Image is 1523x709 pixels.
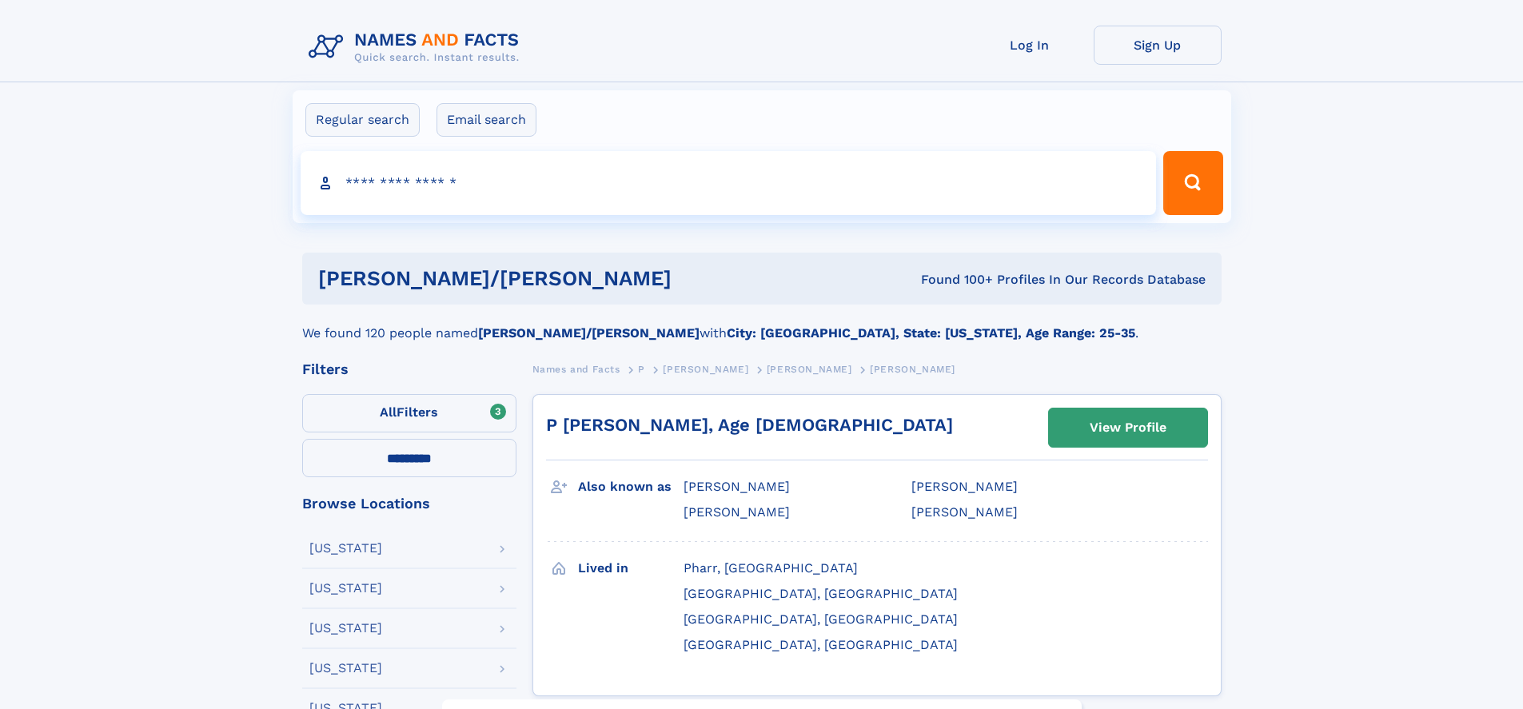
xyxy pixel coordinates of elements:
div: [US_STATE] [309,662,382,675]
span: [PERSON_NAME] [911,504,1018,520]
span: [GEOGRAPHIC_DATA], [GEOGRAPHIC_DATA] [684,637,958,652]
span: [GEOGRAPHIC_DATA], [GEOGRAPHIC_DATA] [684,611,958,627]
span: Pharr, [GEOGRAPHIC_DATA] [684,560,858,576]
div: View Profile [1090,409,1166,446]
span: [PERSON_NAME] [767,364,852,375]
a: [PERSON_NAME] [767,359,852,379]
b: [PERSON_NAME]/[PERSON_NAME] [478,325,700,341]
a: View Profile [1049,408,1207,447]
div: Found 100+ Profiles In Our Records Database [796,271,1206,289]
div: Browse Locations [302,496,516,511]
span: [PERSON_NAME] [663,364,748,375]
label: Regular search [305,103,420,137]
span: [PERSON_NAME] [684,504,790,520]
span: [GEOGRAPHIC_DATA], [GEOGRAPHIC_DATA] [684,586,958,601]
a: Names and Facts [532,359,620,379]
span: P [638,364,645,375]
span: [PERSON_NAME] [911,479,1018,494]
button: Search Button [1163,151,1222,215]
b: City: [GEOGRAPHIC_DATA], State: [US_STATE], Age Range: 25-35 [727,325,1135,341]
a: Sign Up [1094,26,1222,65]
img: Logo Names and Facts [302,26,532,69]
span: [PERSON_NAME] [870,364,955,375]
h1: [PERSON_NAME]/[PERSON_NAME] [318,269,796,289]
label: Email search [437,103,536,137]
div: [US_STATE] [309,582,382,595]
a: P [PERSON_NAME], Age [DEMOGRAPHIC_DATA] [546,415,953,435]
input: search input [301,151,1157,215]
div: [US_STATE] [309,542,382,555]
h3: Also known as [578,473,684,500]
span: All [380,404,397,420]
label: Filters [302,394,516,432]
div: [US_STATE] [309,622,382,635]
a: P [638,359,645,379]
span: [PERSON_NAME] [684,479,790,494]
h3: Lived in [578,555,684,582]
div: Filters [302,362,516,376]
div: We found 120 people named with . [302,305,1222,343]
a: [PERSON_NAME] [663,359,748,379]
a: Log In [966,26,1094,65]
